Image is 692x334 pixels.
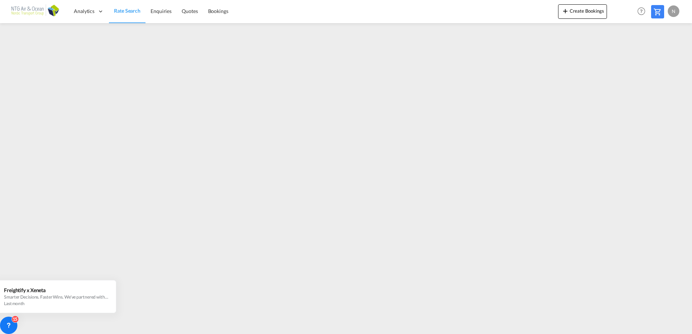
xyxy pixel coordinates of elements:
[11,3,60,20] img: af31b1c0b01f11ecbc353f8e72265e29.png
[114,8,140,14] span: Rate Search
[561,7,570,15] md-icon: icon-plus 400-fg
[558,4,607,19] button: icon-plus 400-fgCreate Bookings
[182,8,198,14] span: Quotes
[208,8,228,14] span: Bookings
[668,5,679,17] div: N
[74,8,94,15] span: Analytics
[635,5,651,18] div: Help
[151,8,172,14] span: Enquiries
[635,5,647,17] span: Help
